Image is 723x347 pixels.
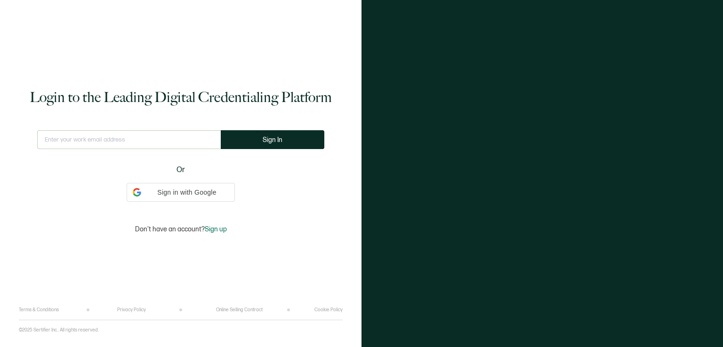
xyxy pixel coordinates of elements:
span: Sign up [205,225,227,233]
span: Sign In [263,136,282,143]
h1: Login to the Leading Digital Credentialing Platform [30,88,332,107]
span: Sign in with Google [145,188,229,197]
a: Privacy Policy [117,307,146,313]
span: Or [177,164,185,176]
p: Don't have an account? [135,225,227,233]
a: Online Selling Contract [216,307,263,313]
a: Cookie Policy [314,307,343,313]
p: ©2025 Sertifier Inc.. All rights reserved. [19,327,99,333]
a: Terms & Conditions [19,307,59,313]
div: Sign in with Google [127,183,235,202]
input: Enter your work email address [37,130,221,149]
button: Sign In [221,130,324,149]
